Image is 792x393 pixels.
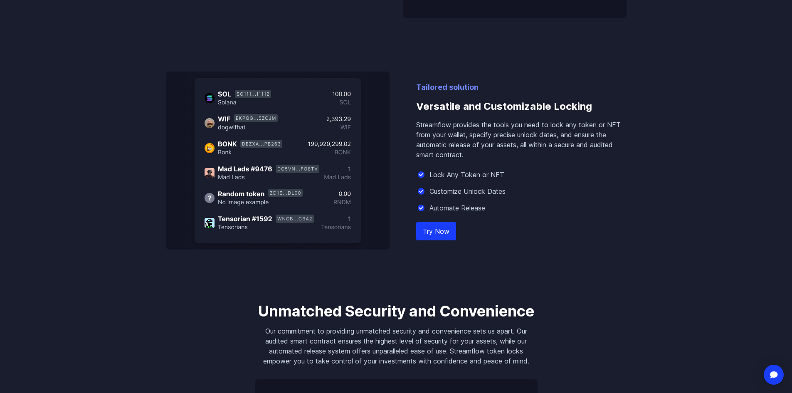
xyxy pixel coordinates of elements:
a: Try Now [416,222,456,240]
p: Tailored solution [416,82,627,93]
p: Lock Any Token or NFT [429,170,504,180]
h3: Unmatched Security and Convenience [255,303,538,319]
p: Streamflow provides the tools you need to lock any token or NFT from your wallet, specify precise... [416,120,627,160]
p: Our commitment to providing unmatched security and convenience sets us apart. Our audited smart c... [255,326,538,366]
div: Open Intercom Messenger [764,365,784,385]
p: Automate Release [429,203,485,213]
img: Versatile and Customizable Locking [166,72,390,250]
p: Customize Unlock Dates [429,186,506,196]
h3: Versatile and Customizable Locking [416,93,627,120]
